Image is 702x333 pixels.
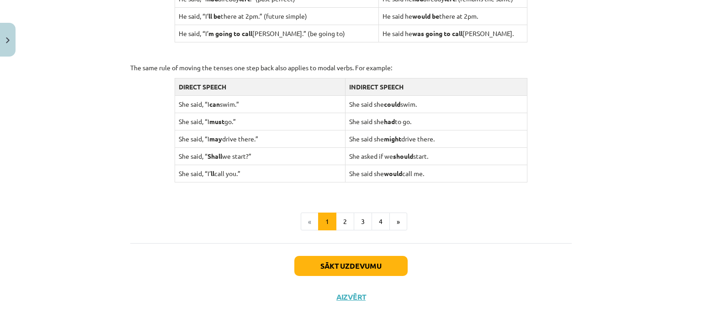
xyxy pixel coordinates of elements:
img: icon-close-lesson-0947bae3869378f0d4975bcd49f059093ad1ed9edebbc8119c70593378902aed.svg [6,37,10,43]
button: Aizvērt [334,292,368,302]
button: 3 [354,213,372,231]
strong: should [393,152,413,160]
td: She said she to go. [345,113,527,130]
button: 4 [372,213,390,231]
button: » [389,213,407,231]
td: She asked if we start. [345,147,527,165]
strong: had [384,117,395,125]
td: She said, “I go.” [175,113,345,130]
strong: could [384,100,400,108]
strong: may [209,135,222,143]
strong: m going to call [208,29,252,37]
td: He said he [PERSON_NAME]. [378,25,527,42]
td: He said, “I’ there at 2pm.” (future simple) [175,7,378,25]
td: She said she drive there. [345,130,527,147]
strong: was going to call [412,29,463,37]
td: She said she swim. [345,95,527,113]
strong: would [384,169,402,177]
td: He said he there at 2pm. [378,7,527,25]
td: DIRECT SPEECH [175,78,345,95]
button: Sākt uzdevumu [294,256,408,276]
strong: must [209,117,224,125]
td: She said she call me. [345,165,527,182]
td: INDIRECT SPEECH [345,78,527,95]
td: She said, “I’ call you.” [175,165,345,182]
button: 1 [318,213,336,231]
td: She said, “ we start?” [175,147,345,165]
strong: would be [412,12,439,20]
p: The same rule of moving the tenses one step back also applies to modal verbs. For example: [130,63,572,73]
strong: ll [211,169,214,177]
nav: Page navigation example [130,213,572,231]
td: She said, “I swim.” [175,95,345,113]
strong: can [209,100,220,108]
strong: might [384,135,401,143]
button: 2 [336,213,354,231]
td: She said, “I drive there.” [175,130,345,147]
strong: Shall [207,152,222,160]
strong: ll be [208,12,221,20]
td: He said, “I’ [PERSON_NAME].” (be going to) [175,25,378,42]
